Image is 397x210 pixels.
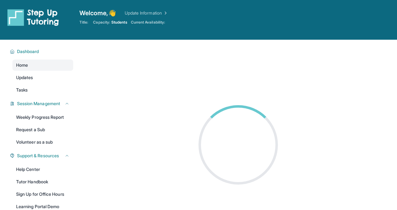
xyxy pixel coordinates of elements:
span: Updates [16,74,33,81]
a: Volunteer as a sub [12,136,73,148]
a: Home [12,60,73,71]
span: Session Management [17,101,60,107]
a: Sign Up for Office Hours [12,189,73,200]
span: Welcome, 👋 [79,9,116,17]
a: Help Center [12,164,73,175]
span: Title: [79,20,88,25]
a: Updates [12,72,73,83]
img: logo [7,9,59,26]
span: Tasks [16,87,28,93]
a: Request a Sub [12,124,73,135]
span: Capacity: [93,20,110,25]
button: Dashboard [15,48,69,55]
a: Tasks [12,84,73,96]
span: Current Availability: [131,20,165,25]
a: Update Information [125,10,168,16]
a: Tutor Handbook [12,176,73,187]
a: Weekly Progress Report [12,112,73,123]
button: Support & Resources [15,153,69,159]
span: Support & Resources [17,153,59,159]
span: Students [111,20,127,25]
span: Home [16,62,28,68]
button: Session Management [15,101,69,107]
span: Dashboard [17,48,39,55]
img: Chevron Right [162,10,168,16]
